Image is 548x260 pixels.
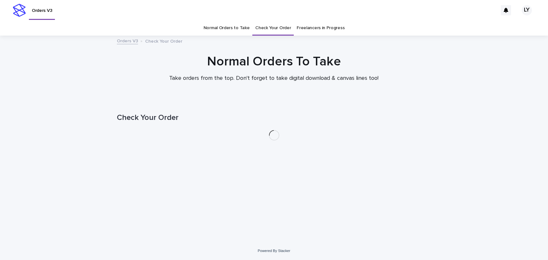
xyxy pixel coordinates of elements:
h1: Normal Orders To Take [117,54,431,69]
a: Normal Orders to Take [204,21,250,36]
a: Freelancers in Progress [297,21,344,36]
div: LY [522,5,532,15]
p: Take orders from the top. Don't forget to take digital download & canvas lines too! [145,75,402,82]
img: stacker-logo-s-only.png [13,4,26,17]
a: Orders V3 [117,37,138,44]
p: Check Your Order [145,37,182,44]
h1: Check Your Order [117,113,431,122]
a: Check Your Order [255,21,291,36]
a: Powered By Stacker [258,249,290,253]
